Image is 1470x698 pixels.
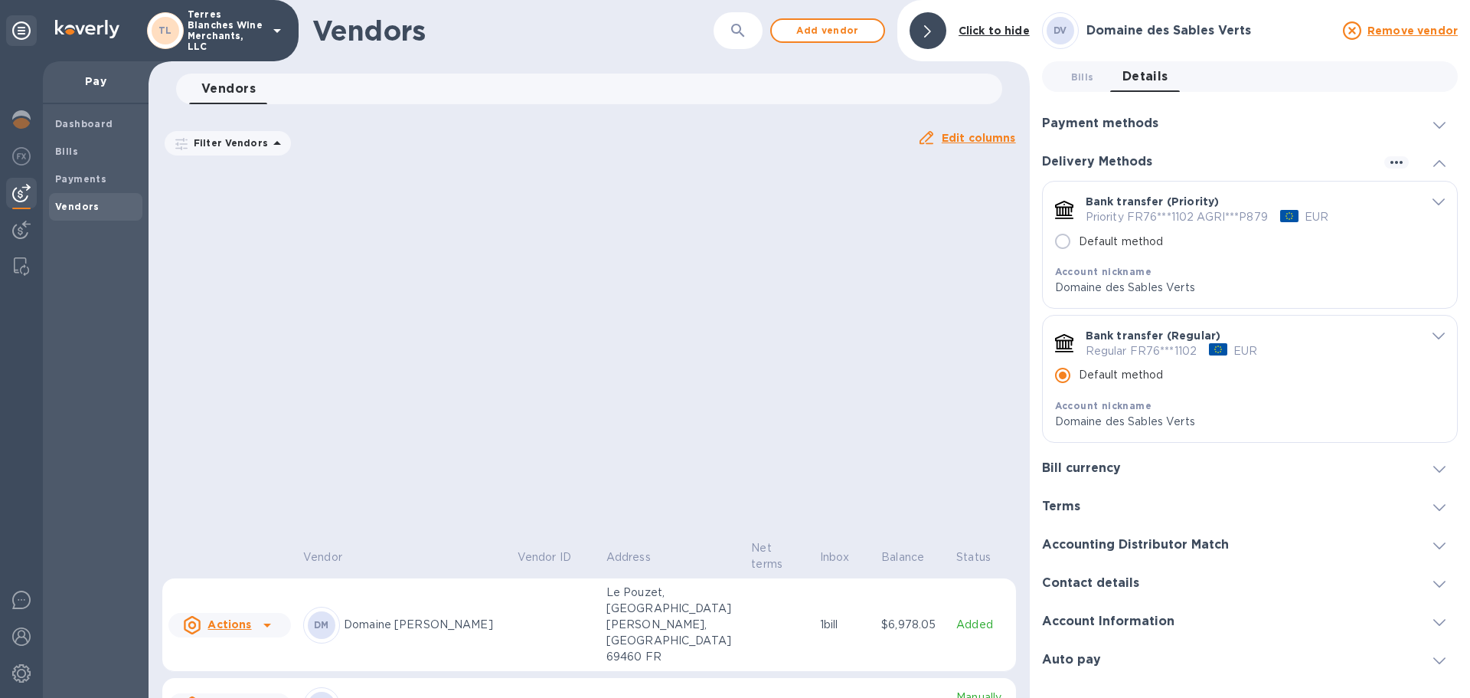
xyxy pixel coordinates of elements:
[1055,414,1413,430] p: Domaine des Sables Verts
[1071,69,1094,85] span: Bills
[12,147,31,165] img: Foreign exchange
[606,585,740,665] p: Le Pouzet, [GEOGRAPHIC_DATA][PERSON_NAME], [GEOGRAPHIC_DATA] 69460 FR
[770,18,885,43] button: Add vendor
[1367,25,1458,37] u: Remove vendor
[518,549,571,565] p: Vendor ID
[1055,280,1413,296] p: Domaine des Sables Verts
[55,20,119,38] img: Logo
[606,549,651,565] p: Address
[1305,209,1328,225] p: EUR
[1042,181,1458,449] div: default-method
[1086,343,1197,359] p: Regular FR76***1102
[188,136,268,149] p: Filter Vendors
[606,549,671,565] span: Address
[1042,576,1139,591] h3: Contact details
[1086,194,1220,209] p: Bank transfer (Priority)
[820,549,870,565] span: Inbox
[751,540,807,572] span: Net terms
[942,132,1016,144] u: Edit columns
[1042,538,1229,552] h3: Accounting Distributor Match
[1055,266,1151,277] b: Account nickname
[1086,24,1334,38] h3: Domaine des Sables Verts
[1079,234,1164,250] p: Default method
[312,15,672,47] h1: Vendors
[55,201,100,212] b: Vendors
[1086,328,1220,343] p: Bank transfer (Regular)
[55,74,136,89] p: Pay
[303,549,342,565] p: Vendor
[1055,400,1151,411] b: Account nickname
[956,617,1010,633] p: Added
[1053,25,1067,36] b: DV
[1079,367,1164,383] p: Default method
[1042,614,1174,629] h3: Account Information
[55,118,113,129] b: Dashboard
[820,617,870,633] p: 1 bill
[1042,653,1101,667] h3: Auto pay
[959,25,1030,37] b: Click to hide
[820,549,850,565] p: Inbox
[518,549,591,565] span: Vendor ID
[207,618,251,631] u: Actions
[751,540,787,572] p: Net terms
[881,549,944,565] span: Balance
[881,617,944,633] p: $6,978.05
[314,619,329,631] b: DM
[784,21,871,40] span: Add vendor
[1233,343,1257,359] p: EUR
[1042,116,1158,131] h3: Payment methods
[1042,155,1152,169] h3: Delivery Methods
[55,146,78,157] b: Bills
[881,549,924,565] p: Balance
[158,25,172,36] b: TL
[201,78,256,100] span: Vendors
[1086,209,1268,225] p: Priority FR76***1102 AGRI***P879
[55,173,106,185] b: Payments
[1122,66,1168,87] span: Details
[303,549,362,565] span: Vendor
[188,9,264,52] p: Terres Blanches Wine Merchants, LLC
[956,549,991,565] p: Status
[344,617,505,633] p: Domaine [PERSON_NAME]
[1042,461,1121,476] h3: Bill currency
[1042,500,1080,514] h3: Terms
